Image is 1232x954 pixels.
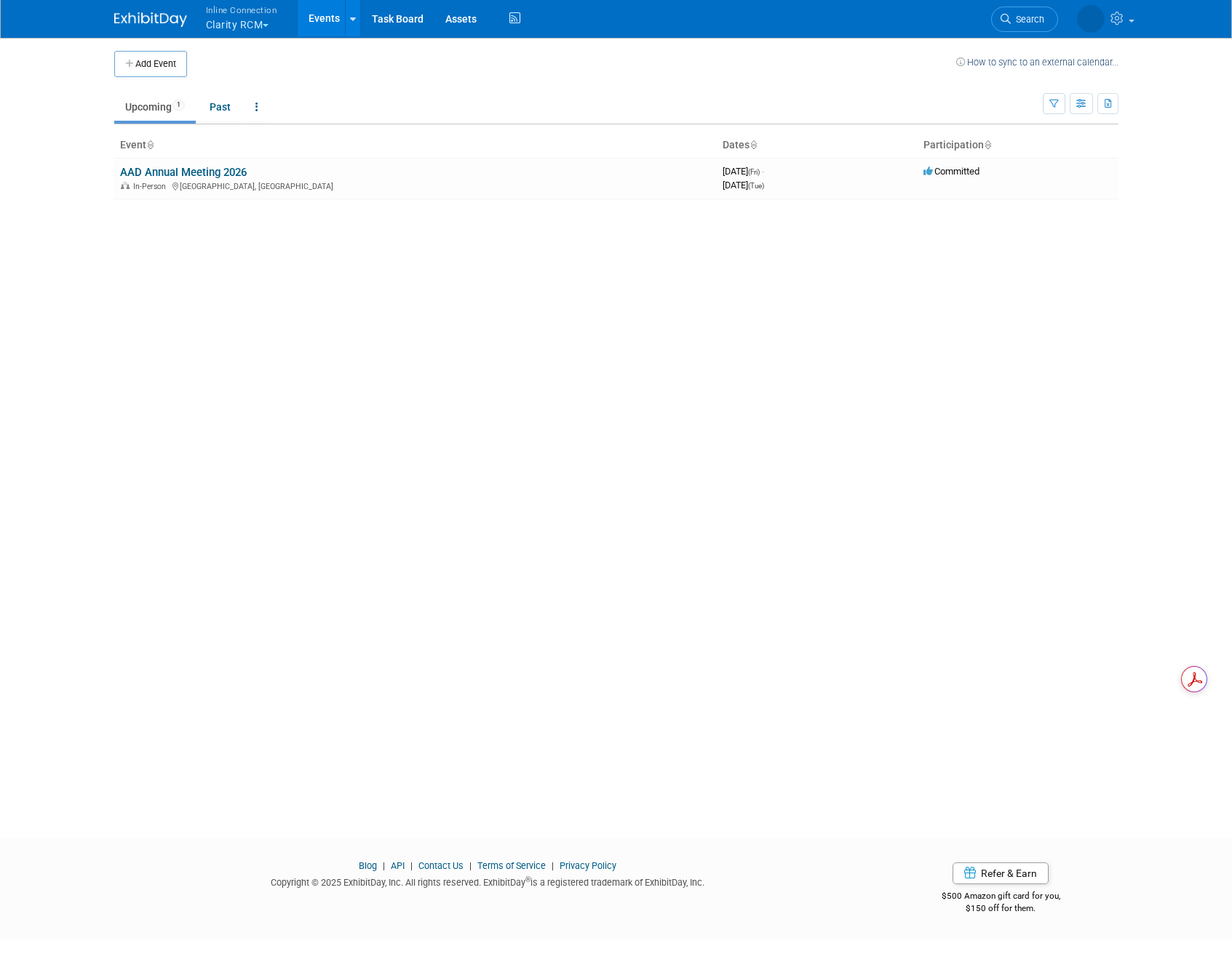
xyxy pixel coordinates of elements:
[918,133,1118,158] th: Participation
[133,182,170,191] span: In-Person
[114,51,187,77] button: Add Event
[199,93,242,121] a: Past
[723,180,764,191] span: [DATE]
[114,873,862,889] div: Copyright © 2025 ExhibitDay, Inc. All rights reserved. ExhibitDay is a registered trademark of Ex...
[114,12,187,27] img: ExhibitDay
[121,182,130,189] img: In-Person Event
[548,860,557,871] span: |
[717,133,918,158] th: Dates
[120,166,247,179] a: AAD Annual Meeting 2026
[953,862,1049,884] a: Refer & Earn
[991,7,1058,32] a: Search
[560,860,616,871] a: Privacy Policy
[114,93,196,121] a: Upcoming1
[114,133,717,158] th: Event
[525,875,530,883] sup: ®
[407,860,416,871] span: |
[748,168,760,176] span: (Fri)
[923,166,979,177] span: Committed
[762,166,764,177] span: -
[883,881,1118,914] div: $500 Amazon gift card for you,
[466,860,475,871] span: |
[359,860,377,871] a: Blog
[1077,5,1105,33] img: Brian Lew
[172,100,185,111] span: 1
[1011,14,1044,25] span: Search
[984,139,991,151] a: Sort by Participation Type
[379,860,389,871] span: |
[750,139,757,151] a: Sort by Start Date
[418,860,464,871] a: Contact Us
[723,166,764,177] span: [DATE]
[956,57,1118,68] a: How to sync to an external calendar...
[477,860,546,871] a: Terms of Service
[391,860,405,871] a: API
[146,139,154,151] a: Sort by Event Name
[206,2,277,17] span: Inline Connection
[120,180,711,191] div: [GEOGRAPHIC_DATA], [GEOGRAPHIC_DATA]
[748,182,764,190] span: (Tue)
[883,902,1118,915] div: $150 off for them.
